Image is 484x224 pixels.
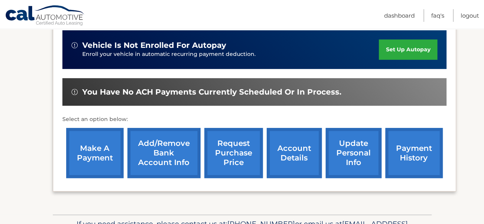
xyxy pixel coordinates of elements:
a: Cal Automotive [5,5,85,27]
a: update personal info [326,128,381,178]
a: Dashboard [384,9,415,22]
a: FAQ's [431,9,444,22]
p: Select an option below: [62,115,447,124]
p: Enroll your vehicle in automatic recurring payment deduction. [82,50,379,59]
span: vehicle is not enrolled for autopay [82,41,226,50]
a: payment history [385,128,443,178]
a: account details [267,128,322,178]
img: alert-white.svg [72,42,78,48]
a: set up autopay [379,39,437,60]
span: You have no ACH payments currently scheduled or in process. [82,87,341,97]
a: request purchase price [204,128,263,178]
a: make a payment [66,128,124,178]
img: alert-white.svg [72,89,78,95]
a: Add/Remove bank account info [127,128,200,178]
a: Logout [461,9,479,22]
